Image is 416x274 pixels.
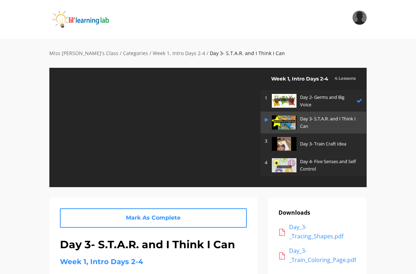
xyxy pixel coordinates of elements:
[261,154,366,176] a: 4 Day 4- Five Senses and Self Control
[279,208,356,218] p: Downloads
[272,115,296,129] img: RhNkMJYTbaKobXTdwJ0q_85cad23c2c87e2c6d2cf384115b57828aec799f7.jpg
[120,49,122,57] div: /
[207,49,208,57] div: /
[272,158,296,172] img: zF3pdtj5TRGHU8GtIVFh_52272a404b40ffa866c776de362145047f287e52.jpg
[279,229,286,236] img: acrobat.png
[300,140,359,148] p: Day 3- Train Craft Idea
[265,94,268,102] p: 1
[279,246,356,264] a: Day_3-_Train_Coloring_Page.pdf
[300,115,359,130] p: Day 3- S.T.A.R. and I Think I Can
[261,112,366,133] a: Day 3- S.T.A.R. and I Think I Can
[49,50,118,56] a: Miss [PERSON_NAME]'s Class
[261,90,366,112] a: 1 Day 2- Germs and Big Voice
[289,246,356,264] div: Day_3-_Train_Coloring_Page.pdf
[149,49,151,57] div: /
[265,137,268,145] p: 3
[279,223,356,241] a: Day_3-_Tracing_Shapes.pdf
[265,159,268,166] p: 4
[60,257,143,266] a: Week 1, Intro Days 2-4
[261,133,366,154] a: 3 Day 3- Train Craft Idea
[279,252,286,260] img: acrobat.png
[60,208,247,228] a: Mark As Complete
[49,11,130,28] img: iJObvVIsTmeLBah9dr2P_logo_360x80.png
[353,11,367,25] img: 1a35f87c1a725237745cd4cc52e1b2ec
[272,94,296,108] img: TQHdSeAEQS6asfSOP148_24546158721e15859b7817749509a3de1da6fec3.jpg
[210,49,285,57] div: Day 3- S.T.A.R. and I Think I Can
[271,75,331,83] h2: Week 1, Intro Days 2-4
[335,75,356,82] h3: 4 Lessons
[300,158,359,173] p: Day 4- Five Senses and Self Control
[289,223,356,241] div: Day_3-_Tracing_Shapes.pdf
[123,50,148,56] a: Categories
[153,50,205,56] a: Week 1, Intro Days 2-4
[300,94,353,108] p: Day 2- Germs and Big Voice
[60,236,247,253] h1: Day 3- S.T.A.R. and I Think I Can
[272,137,296,151] img: efd9875a-2185-4115-b14f-d9f15c4a0592.jpg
